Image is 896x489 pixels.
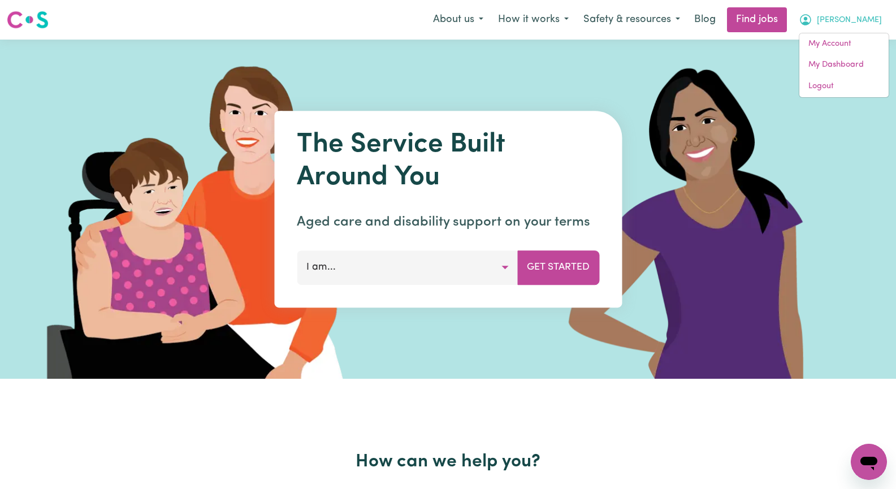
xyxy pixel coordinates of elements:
button: Safety & resources [576,8,687,32]
span: [PERSON_NAME] [817,14,882,27]
iframe: Button to launch messaging window [851,444,887,480]
h2: How can we help you? [82,451,815,473]
button: My Account [791,8,889,32]
button: Get Started [517,250,599,284]
a: Careseekers logo [7,7,49,33]
img: Careseekers logo [7,10,49,30]
a: Find jobs [727,7,787,32]
button: I am... [297,250,518,284]
div: My Account [799,33,889,98]
button: How it works [491,8,576,32]
a: My Dashboard [799,54,889,76]
button: About us [426,8,491,32]
a: Logout [799,76,889,97]
a: Blog [687,7,722,32]
p: Aged care and disability support on your terms [297,212,599,232]
h1: The Service Built Around You [297,129,599,194]
a: My Account [799,33,889,55]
